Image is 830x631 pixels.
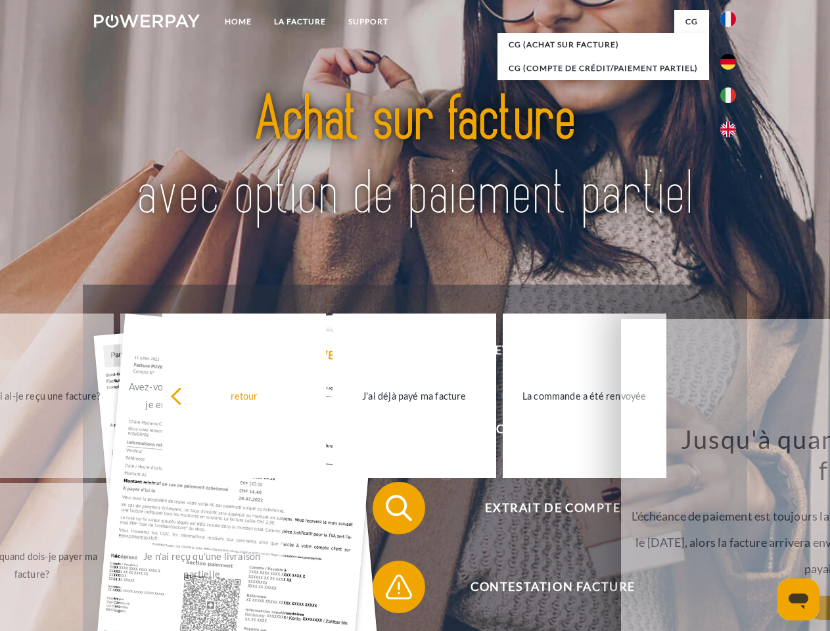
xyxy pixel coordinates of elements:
[720,54,736,70] img: de
[94,14,200,28] img: logo-powerpay-white.svg
[128,548,276,583] div: Je n'ai reçu qu'une livraison partielle
[340,386,488,404] div: J'ai déjà payé ma facture
[373,482,714,534] button: Extrait de compte
[120,314,284,478] a: Avez-vous reçu mes paiements, ai-je encore un solde ouvert?
[263,10,337,34] a: LA FACTURE
[392,561,714,613] span: Contestation Facture
[126,63,704,252] img: title-powerpay_fr.svg
[497,33,709,57] a: CG (achat sur facture)
[214,10,263,34] a: Home
[674,10,709,34] a: CG
[128,378,276,413] div: Avez-vous reçu mes paiements, ai-je encore un solde ouvert?
[720,87,736,103] img: it
[720,122,736,137] img: en
[392,482,714,534] span: Extrait de compte
[170,386,318,404] div: retour
[720,11,736,27] img: fr
[337,10,400,34] a: Support
[382,492,415,525] img: qb_search.svg
[777,578,819,620] iframe: Bouton de lancement de la fenêtre de messagerie
[373,561,714,613] button: Contestation Facture
[511,386,658,404] div: La commande a été renvoyée
[382,571,415,603] img: qb_warning.svg
[497,57,709,80] a: CG (Compte de crédit/paiement partiel)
